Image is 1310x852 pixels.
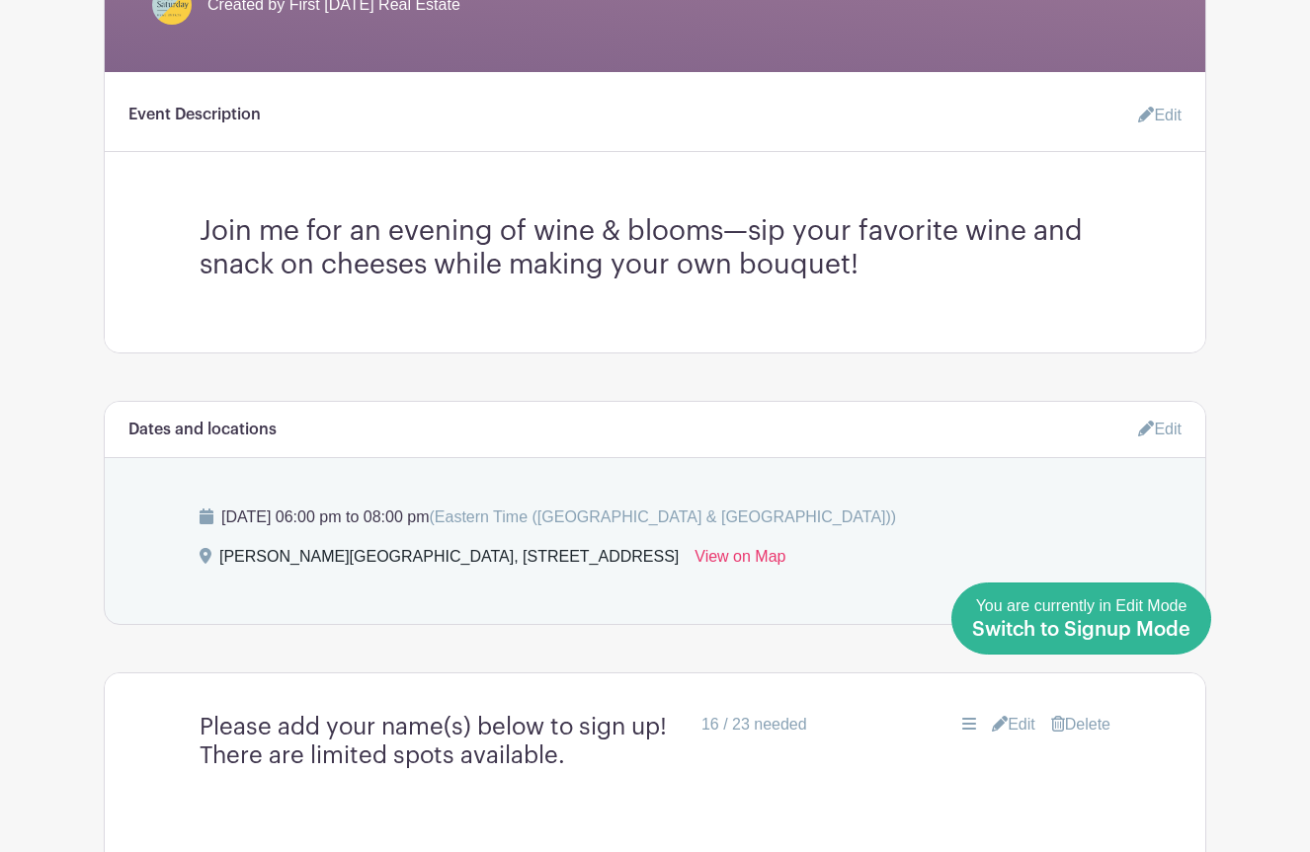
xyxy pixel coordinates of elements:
a: Edit [1138,413,1182,445]
p: [DATE] 06:00 pm to 08:00 pm [200,505,1110,529]
div: 16 / 23 needed [701,713,807,736]
h4: Please add your name(s) below to sign up! There are limited spots available. [200,713,686,770]
span: (Eastern Time ([GEOGRAPHIC_DATA] & [GEOGRAPHIC_DATA])) [429,508,896,525]
h6: Dates and locations [128,421,277,439]
a: Edit [1122,96,1182,135]
a: Delete [1051,713,1110,736]
h6: Event Description [128,106,261,124]
span: Switch to Signup Mode [972,620,1190,640]
a: View on Map [695,545,785,577]
a: Edit [992,713,1035,736]
h3: Join me for an evening of wine & blooms—sip your favorite wine and snack on cheeses while making ... [200,199,1110,281]
span: You are currently in Edit Mode [972,597,1190,639]
a: You are currently in Edit Mode Switch to Signup Mode [951,582,1211,655]
div: [PERSON_NAME][GEOGRAPHIC_DATA], [STREET_ADDRESS] [219,545,679,577]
